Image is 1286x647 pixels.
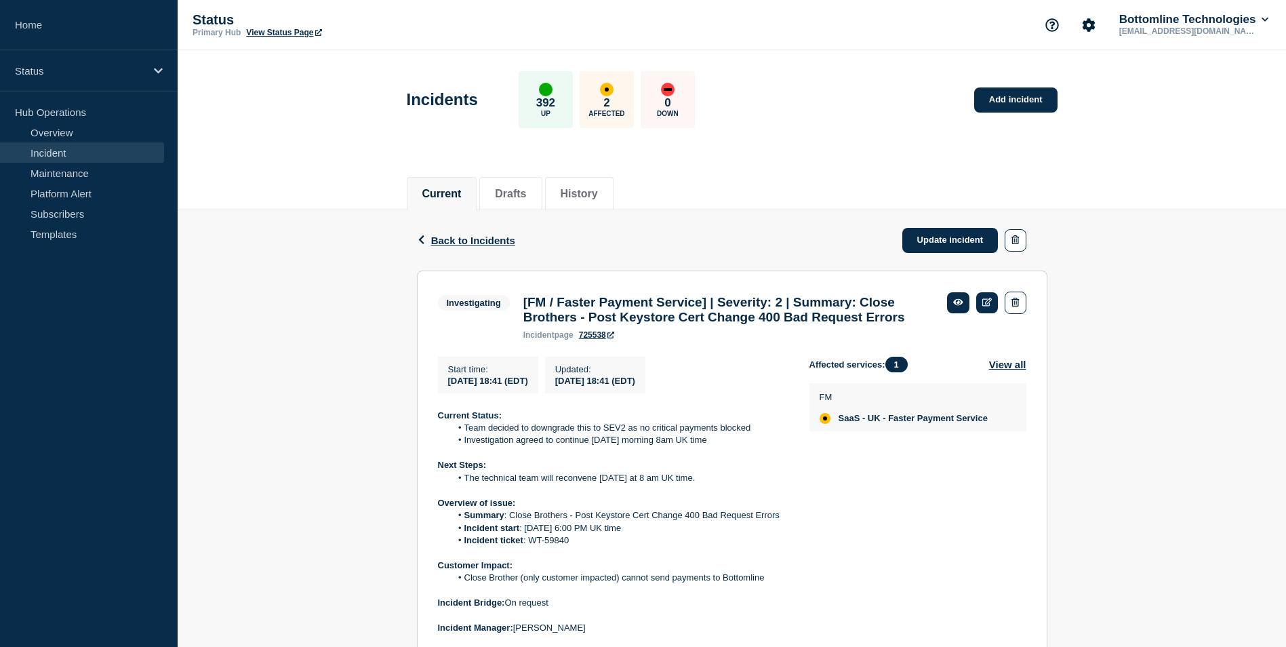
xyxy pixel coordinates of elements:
strong: Next Steps: [438,460,487,470]
button: Support [1038,11,1066,39]
span: Back to Incidents [431,235,515,246]
p: Updated : [555,364,635,374]
a: Update incident [902,228,999,253]
p: Primary Hub [193,28,241,37]
strong: Summary [464,510,504,520]
span: SaaS - UK - Faster Payment Service [839,413,988,424]
p: 392 [536,96,555,110]
p: Start time : [448,364,528,374]
p: On request [438,597,788,609]
span: [DATE] 18:41 (EDT) [448,376,528,386]
h1: Incidents [407,90,478,109]
p: FM [820,392,988,402]
p: Affected [588,110,624,117]
p: 0 [664,96,670,110]
strong: Incident start [464,523,520,533]
strong: Incident Bridge: [438,597,505,608]
div: [DATE] 18:41 (EDT) [555,374,635,386]
strong: Incident ticket [464,535,523,545]
p: [EMAIL_ADDRESS][DOMAIN_NAME] [1117,26,1258,36]
a: Add incident [974,87,1058,113]
p: Status [193,12,464,28]
li: Close Brother (only customer impacted) cannot send payments to Bottomline [451,572,788,584]
span: 1 [885,357,908,372]
div: affected [600,83,614,96]
li: Investigation agreed to continue [DATE] morning 8am UK time [451,434,788,446]
span: Investigating [438,295,510,311]
button: Current [422,188,462,200]
li: Team decided to downgrade this to SEV2 as no critical payments blocked [451,422,788,434]
a: 725538 [579,330,614,340]
button: History [561,188,598,200]
button: Drafts [495,188,526,200]
p: [PERSON_NAME] [438,622,788,634]
span: incident [523,330,555,340]
strong: Incident Manager: [438,623,513,633]
li: : Close Brothers - Post Keystore Cert Change 400 Bad Request Errors [451,509,788,522]
a: View Status Page [246,28,321,37]
button: Bottomline Technologies [1117,13,1271,26]
strong: Overview of issue: [438,498,516,508]
div: affected [820,413,830,424]
p: Status [15,65,145,77]
button: View all [989,357,1026,372]
li: : WT-59840 [451,534,788,547]
p: page [523,330,574,340]
p: 2 [603,96,609,110]
p: Down [657,110,679,117]
li: : [DATE] 6:00 PM UK time [451,522,788,534]
strong: Current Status: [438,410,502,420]
span: Affected services: [809,357,915,372]
strong: Customer Impact: [438,560,513,570]
li: The technical team will reconvene [DATE] at 8 am UK time. [451,472,788,484]
p: Up [541,110,550,117]
div: down [661,83,675,96]
button: Back to Incidents [417,235,515,246]
h3: [FM / Faster Payment Service] | Severity: 2 | Summary: Close Brothers - Post Keystore Cert Change... [523,295,933,325]
button: Account settings [1074,11,1103,39]
div: up [539,83,552,96]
